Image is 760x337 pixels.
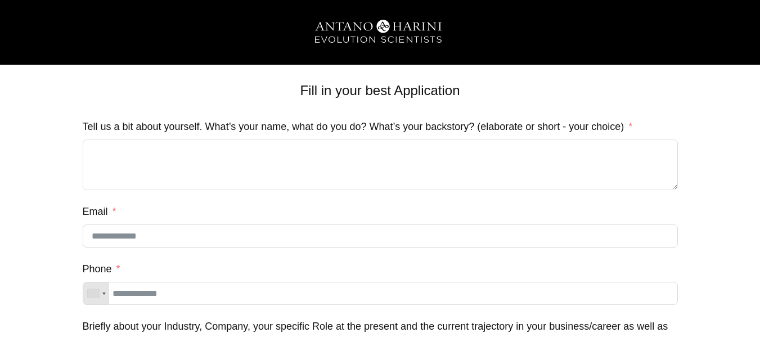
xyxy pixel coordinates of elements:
[83,116,633,137] label: Tell us a bit about yourself. What’s your name, what do you do? What’s your backstory? (elaborate...
[296,11,465,53] img: A&H_Ev png
[83,77,678,104] p: Fill in your best Application
[83,224,678,248] input: Email
[83,282,678,305] input: Phone
[83,201,116,222] label: Email
[83,259,120,279] label: Phone
[83,282,109,304] div: Telephone country code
